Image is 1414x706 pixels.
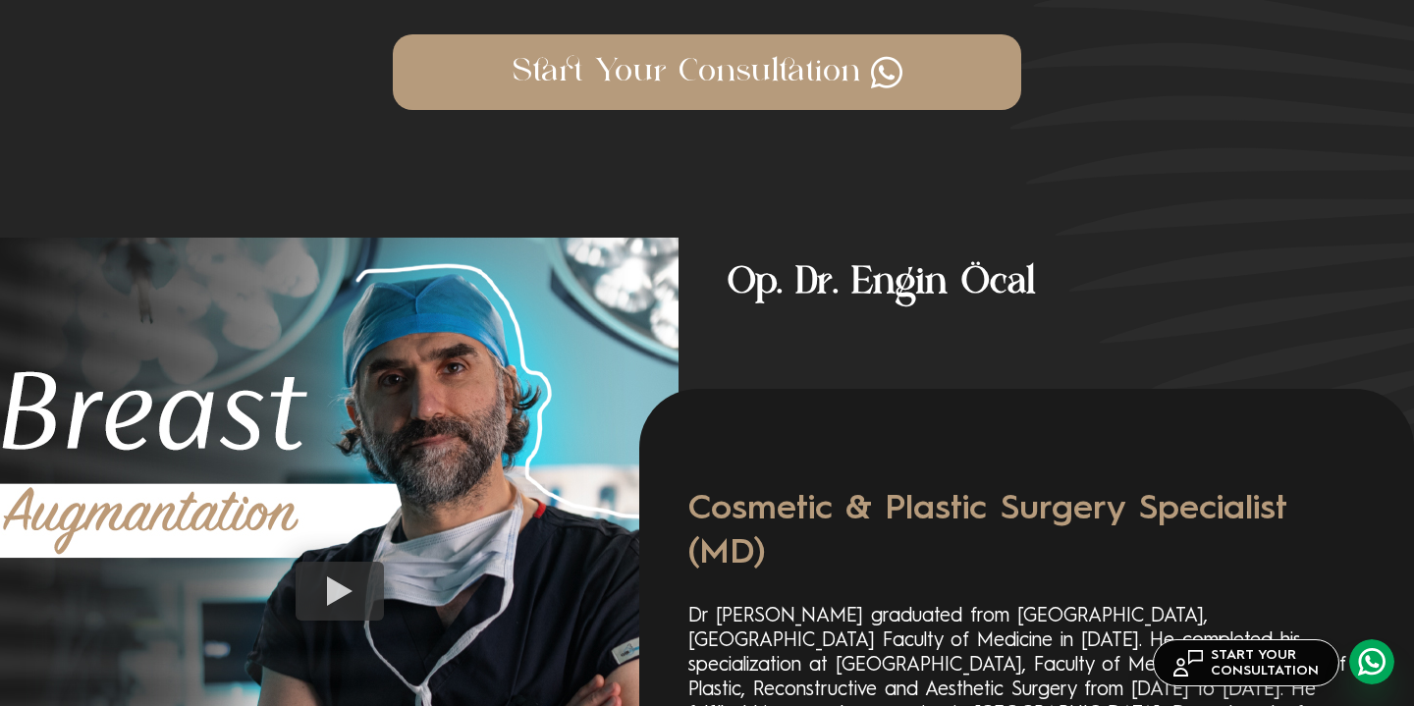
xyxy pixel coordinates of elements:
h4: Op. Dr. Engin Öcal [679,238,1414,310]
h4: Cosmetic & Plastic Surgery Specialist (MD) [688,487,1365,575]
a: START YOURCONSULTATION [1153,639,1339,686]
a: Start Your Consultation [393,34,1021,110]
img: whatsapp.png [871,56,902,88]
